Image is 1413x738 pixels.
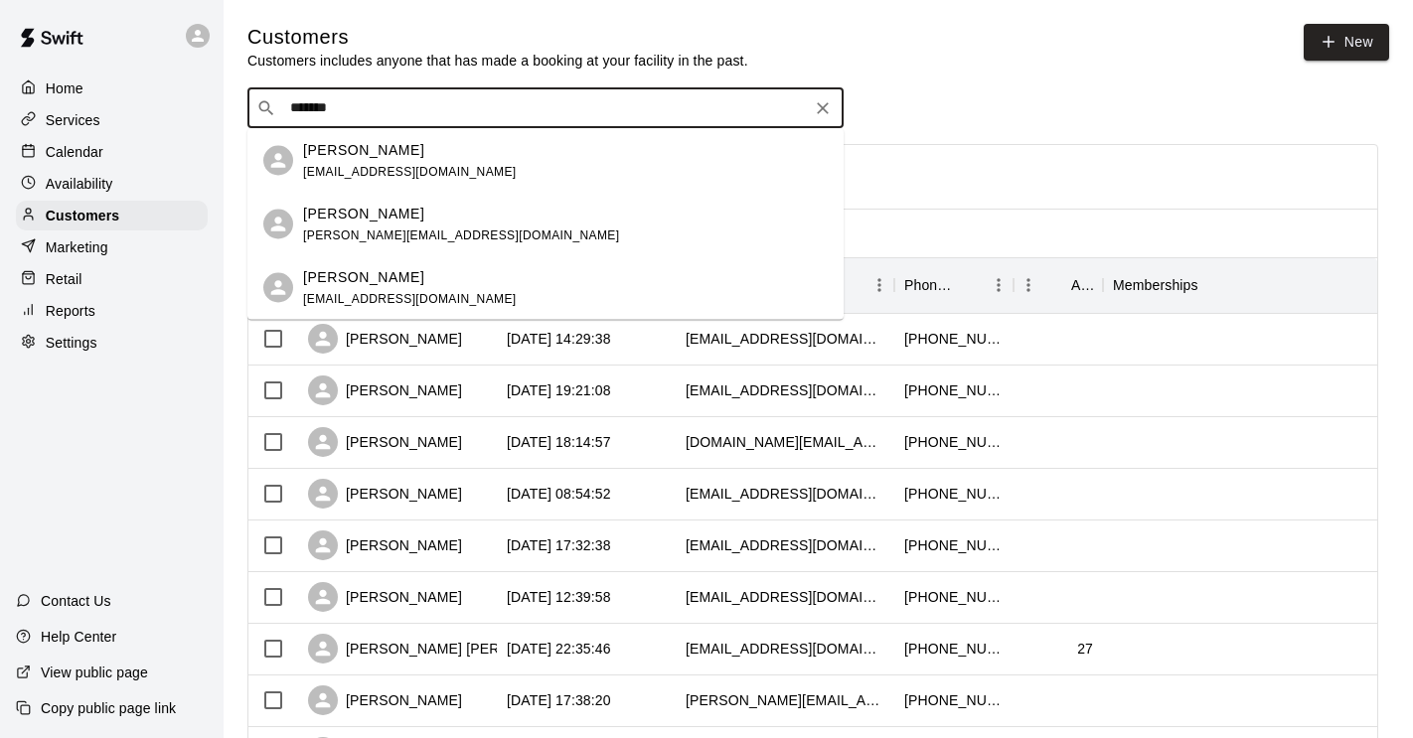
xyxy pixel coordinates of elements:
div: +14102364663 [904,639,1004,659]
div: 2025-08-02 17:38:20 [507,690,611,710]
div: Phone Number [894,257,1014,313]
a: Reports [16,296,208,326]
p: Calendar [46,142,103,162]
div: +14436107719 [904,380,1004,400]
span: [PERSON_NAME][EMAIL_ADDRESS][DOMAIN_NAME] [303,227,619,241]
p: Contact Us [41,591,111,611]
div: Memberships [1103,257,1401,313]
span: [EMAIL_ADDRESS][DOMAIN_NAME] [303,164,517,178]
p: Retail [46,269,82,289]
span: [EMAIL_ADDRESS][DOMAIN_NAME] [303,291,517,305]
div: Memberships [1113,257,1198,313]
div: erica.bankard@maryland.gov [686,690,884,710]
a: Settings [16,328,208,358]
button: Sort [956,271,984,299]
div: brianmcvey19@gmail.com [686,587,884,607]
div: [PERSON_NAME] [308,582,462,612]
div: [PERSON_NAME] [308,685,462,715]
button: Menu [984,270,1014,300]
p: Settings [46,333,97,353]
div: 27 [1077,639,1093,659]
div: 2025-08-03 22:35:46 [507,639,611,659]
p: Home [46,78,83,98]
a: Availability [16,169,208,199]
button: Menu [864,270,894,300]
div: 2025-08-07 08:54:52 [507,484,611,504]
a: Services [16,105,208,135]
div: Demetri Forakis [263,210,293,239]
p: [PERSON_NAME] [303,266,424,287]
p: Services [46,110,100,130]
div: +14106887906 [904,587,1004,607]
div: [PERSON_NAME] [308,427,462,457]
p: Customers [46,206,119,225]
div: +16679421869 [904,535,1004,555]
p: Reports [46,301,95,321]
div: [PERSON_NAME] [308,479,462,509]
div: 2025-08-04 17:32:38 [507,535,611,555]
a: Home [16,74,208,103]
div: nrosa06@gmail.com [686,484,884,504]
p: Copy public page link [41,698,176,718]
div: +14438473784 [904,329,1004,349]
div: Age [1014,257,1103,313]
p: Availability [46,174,113,194]
button: Sort [1043,271,1071,299]
a: Marketing [16,232,208,262]
div: [PERSON_NAME] [308,530,462,560]
div: Search customers by name or email [247,88,844,128]
div: Alexandra Forakis [263,146,293,176]
a: New [1304,24,1389,61]
div: +14436831698 [904,690,1004,710]
div: Phone Number [904,257,956,313]
h5: Customers [247,24,748,51]
div: rickrasmussen33@gmail.com [686,380,884,400]
div: +12028079377 [904,432,1004,452]
div: [PERSON_NAME] [308,324,462,354]
div: Email [676,257,894,313]
div: 2025-08-04 12:39:58 [507,587,611,607]
p: Help Center [41,627,116,647]
div: 2025-08-11 14:29:38 [507,329,611,349]
div: sarah.love@asu.edu [686,432,884,452]
div: mslunt@gmail.com [686,535,884,555]
div: 2025-08-07 19:21:08 [507,380,611,400]
button: Menu [1371,270,1401,300]
a: Calendar [16,137,208,167]
div: 72198hb@gmail.com [686,639,884,659]
p: Marketing [46,237,108,257]
div: 2025-08-07 18:14:57 [507,432,611,452]
div: Age [1071,257,1093,313]
a: Retail [16,264,208,294]
button: Menu [1014,270,1043,300]
a: Customers [16,201,208,230]
div: [PERSON_NAME] [308,375,462,405]
button: Sort [1198,271,1226,299]
div: Demetri Forakis [263,273,293,303]
div: +14076689965 [904,484,1004,504]
div: [PERSON_NAME] [PERSON_NAME] [308,634,582,664]
p: Customers includes anyone that has made a booking at your facility in the past. [247,51,748,71]
p: View public page [41,663,148,682]
p: [PERSON_NAME] [303,203,424,223]
button: Clear [809,94,837,122]
p: [PERSON_NAME] [303,139,424,160]
div: soneil429@gmail.com [686,329,884,349]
